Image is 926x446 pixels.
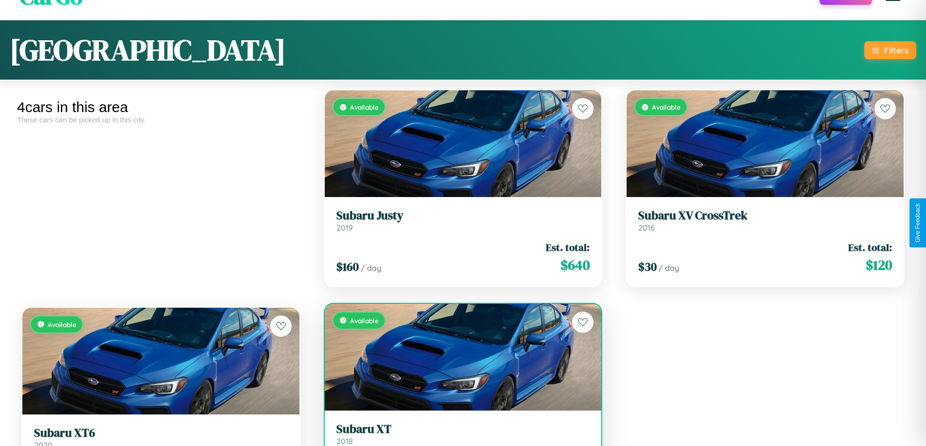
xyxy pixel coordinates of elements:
span: $ 120 [866,255,892,275]
span: Available [652,103,681,111]
h1: [GEOGRAPHIC_DATA] [10,30,286,70]
span: 2019 [336,223,353,232]
span: Available [350,316,379,325]
div: Give Feedback [914,203,921,243]
div: These cars can be picked up in this city. [17,116,305,124]
h3: Subaru XT [336,422,590,436]
div: Filters [884,45,909,55]
span: Available [48,320,76,329]
h3: Subaru XT6 [34,426,288,440]
span: 2016 [638,223,655,232]
span: 2018 [336,436,353,446]
h3: Subaru XV CrossTrek [638,209,892,223]
span: $ 640 [560,255,590,275]
a: Subaru XT2018 [336,422,590,446]
span: $ 160 [336,259,359,275]
span: Est. total: [848,240,892,254]
span: $ 30 [638,259,657,275]
span: / day [361,263,381,273]
span: / day [659,263,679,273]
h3: Subaru Justy [336,209,590,223]
a: Subaru Justy2019 [336,209,590,232]
span: Est. total: [546,240,590,254]
span: Available [350,103,379,111]
a: Subaru XV CrossTrek2016 [638,209,892,232]
div: 4 cars in this area [17,99,305,116]
button: Filters [864,41,916,59]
